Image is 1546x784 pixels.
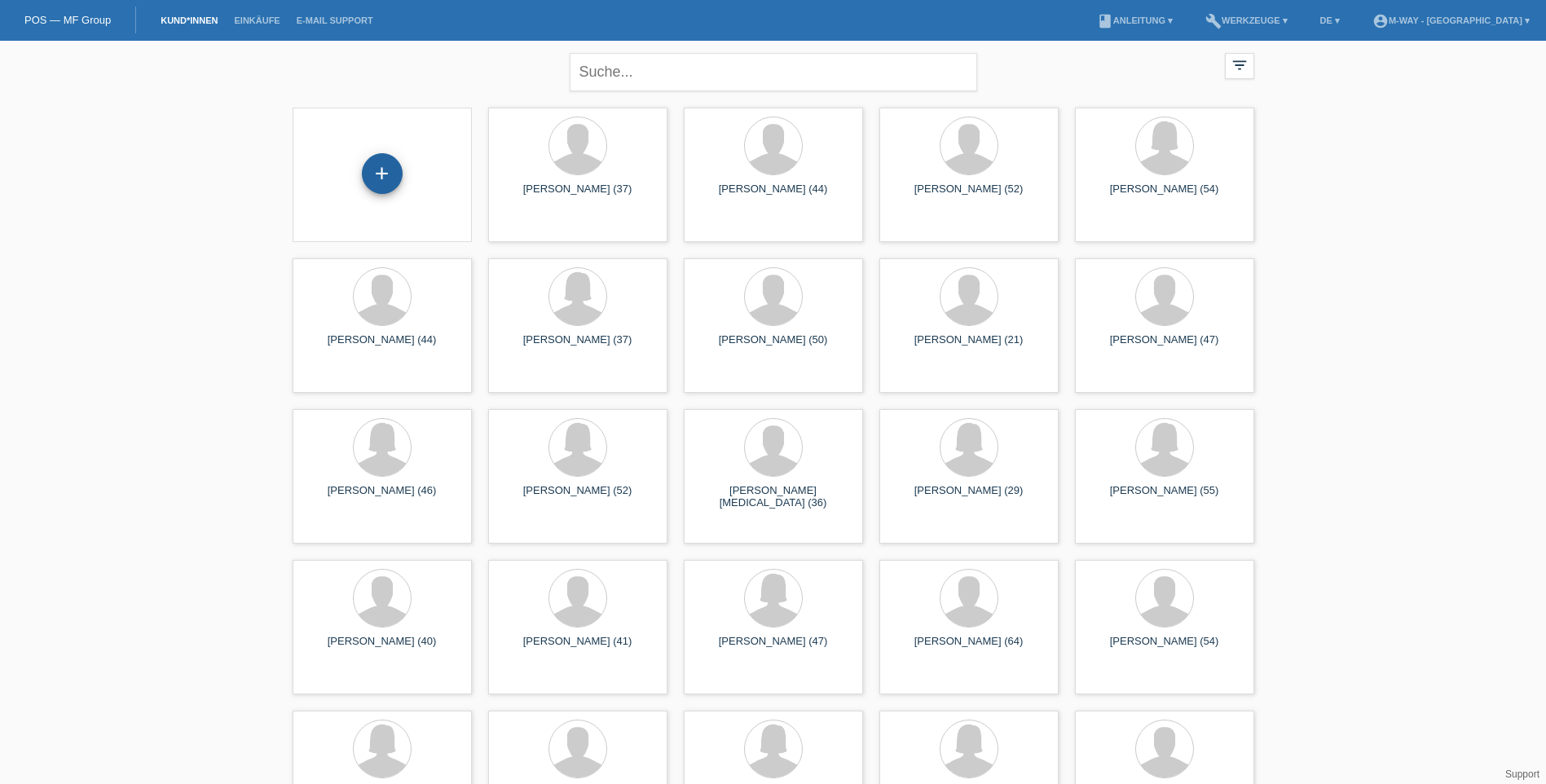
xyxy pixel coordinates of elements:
[363,160,402,187] div: Kund*in hinzufügen
[1312,15,1348,25] a: DE ▾
[1364,15,1538,25] a: account_circlem-way - [GEOGRAPHIC_DATA] ▾
[1088,333,1241,359] div: [PERSON_NAME] (47)
[570,53,977,91] input: Suche...
[1097,13,1113,29] i: book
[1088,183,1241,209] div: [PERSON_NAME] (54)
[697,333,850,359] div: [PERSON_NAME] (50)
[306,333,459,359] div: [PERSON_NAME] (44)
[24,14,111,26] a: POS — MF Group
[501,333,654,359] div: [PERSON_NAME] (37)
[288,15,381,25] a: E-Mail Support
[697,484,850,510] div: [PERSON_NAME][MEDICAL_DATA] (36)
[1505,769,1539,780] a: Support
[697,635,850,661] div: [PERSON_NAME] (47)
[306,484,459,510] div: [PERSON_NAME] (46)
[697,183,850,209] div: [PERSON_NAME] (44)
[892,484,1046,510] div: [PERSON_NAME] (29)
[1088,635,1241,661] div: [PERSON_NAME] (54)
[1205,13,1222,29] i: build
[892,183,1046,209] div: [PERSON_NAME] (52)
[226,15,288,25] a: Einkäufe
[501,183,654,209] div: [PERSON_NAME] (37)
[501,484,654,510] div: [PERSON_NAME] (52)
[501,635,654,661] div: [PERSON_NAME] (41)
[1231,56,1249,74] i: filter_list
[892,635,1046,661] div: [PERSON_NAME] (64)
[1197,15,1296,25] a: buildWerkzeuge ▾
[1088,484,1241,510] div: [PERSON_NAME] (55)
[1089,15,1181,25] a: bookAnleitung ▾
[306,635,459,661] div: [PERSON_NAME] (40)
[892,333,1046,359] div: [PERSON_NAME] (21)
[152,15,226,25] a: Kund*innen
[1372,13,1389,29] i: account_circle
